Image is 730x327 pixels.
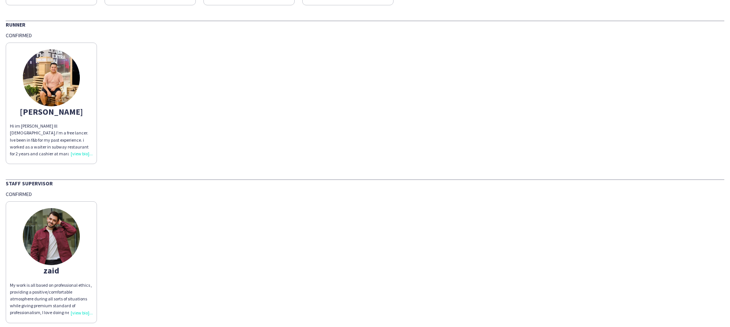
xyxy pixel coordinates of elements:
[23,208,80,265] img: thumb-0abc8545-ac6c-4045-9ff6-bf7ec7d3b2d0.jpg
[6,21,724,28] div: Runner
[10,282,93,316] div: My work is all based on professional ethics , providing a positive/comfortable atmosphere during ...
[10,123,93,157] div: Hi im [PERSON_NAME] lll [DEMOGRAPHIC_DATA].I’m a free lancer. Ive been in f&b for my past experie...
[10,267,93,274] div: zaid
[10,108,93,115] div: [PERSON_NAME]
[6,32,724,39] div: Confirmed
[23,49,80,106] img: thumb-6630fac6b2d70.jpeg
[6,179,724,187] div: Staff Supervisor
[6,191,724,197] div: Confirmed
